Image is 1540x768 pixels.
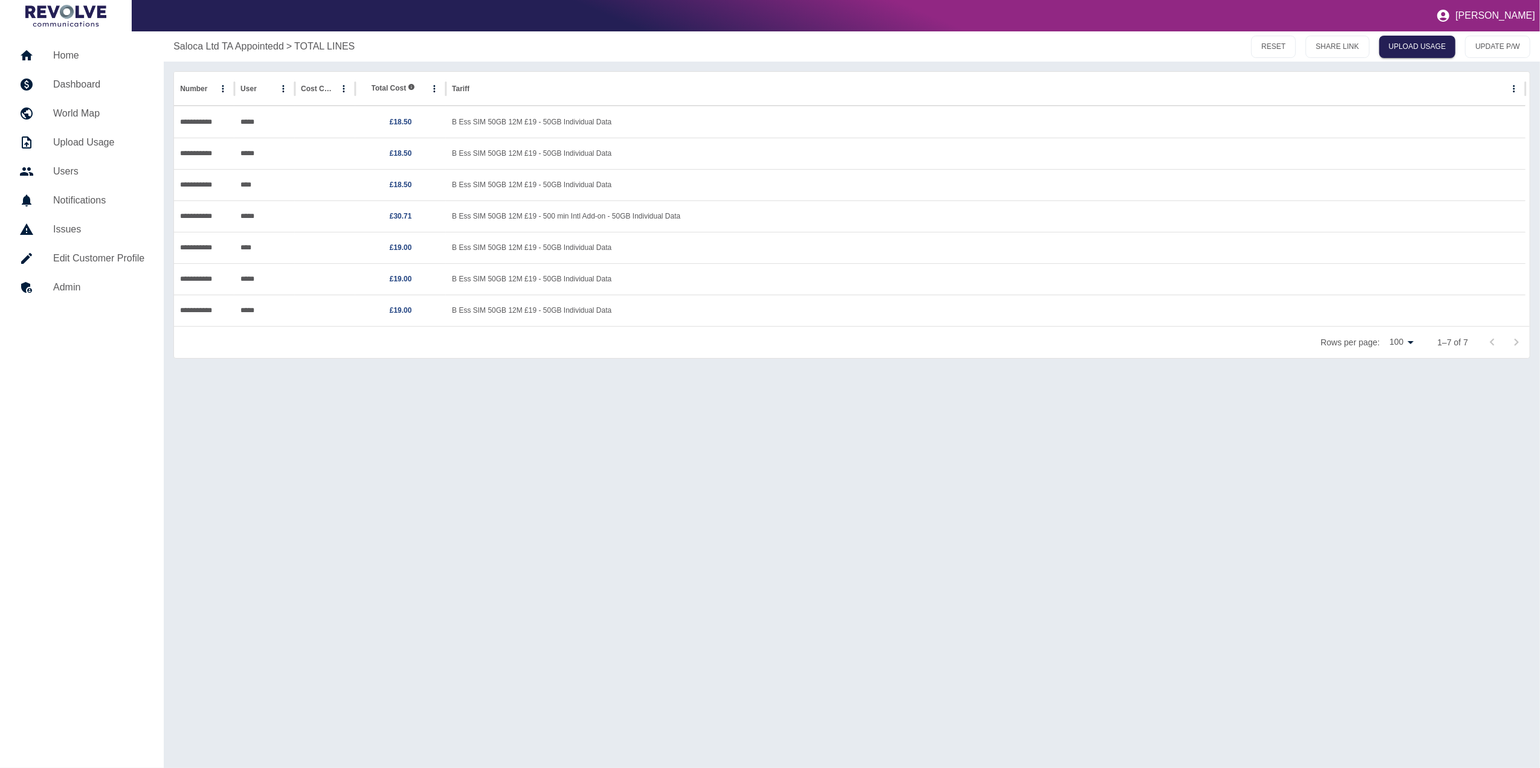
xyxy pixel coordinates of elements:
[390,181,412,189] a: £18.50
[53,222,144,237] h5: Issues
[240,85,257,93] div: User
[53,193,144,208] h5: Notifications
[53,48,144,63] h5: Home
[10,41,154,70] a: Home
[10,70,154,99] a: Dashboard
[452,85,469,93] div: Tariff
[1455,10,1535,21] p: [PERSON_NAME]
[10,244,154,273] a: Edit Customer Profile
[390,118,412,126] a: £18.50
[10,186,154,215] a: Notifications
[446,169,1526,200] div: B Ess SIM 50GB 12M £19 - 50GB Individual Data
[1385,333,1418,351] div: 100
[372,83,415,94] span: Total Cost includes both fixed and variable costs.
[446,232,1526,263] div: B Ess SIM 50GB 12M £19 - 50GB Individual Data
[446,263,1526,295] div: B Ess SIM 50GB 12M £19 - 50GB Individual Data
[10,215,154,244] a: Issues
[53,280,144,295] h5: Admin
[1506,80,1522,97] button: Tariff column menu
[446,106,1526,138] div: B Ess SIM 50GB 12M £19 - 50GB Individual Data
[446,295,1526,326] div: B Ess SIM 50GB 12M £19 - 50GB Individual Data
[53,251,144,266] h5: Edit Customer Profile
[53,164,144,179] h5: Users
[1431,4,1540,28] button: [PERSON_NAME]
[180,85,207,93] div: Number
[10,273,154,302] a: Admin
[10,128,154,157] a: Upload Usage
[53,106,144,121] h5: World Map
[286,39,292,54] p: >
[390,243,412,252] a: £19.00
[390,306,412,315] a: £19.00
[1379,36,1456,58] a: UPLOAD USAGE
[10,99,154,128] a: World Map
[390,275,412,283] a: £19.00
[1321,336,1380,348] p: Rows per page:
[275,80,292,97] button: User column menu
[10,157,154,186] a: Users
[390,212,412,220] a: £30.71
[53,135,144,150] h5: Upload Usage
[1251,36,1296,58] button: RESET
[53,77,144,92] h5: Dashboard
[25,5,106,27] img: Logo
[390,149,412,158] a: £18.50
[294,39,355,54] a: TOTAL LINES
[1306,36,1369,58] button: SHARE LINK
[446,138,1526,169] div: B Ess SIM 50GB 12M £19 - 50GB Individual Data
[446,200,1526,232] div: B Ess SIM 50GB 12M £19 - 500 min Intl Add-on - 50GB Individual Data
[426,80,443,97] button: Total Cost column menu
[301,85,334,93] div: Cost Centre
[173,39,284,54] a: Saloca Ltd TA Appointedd
[1465,36,1530,58] button: UPDATE P/W
[335,80,352,97] button: Cost Centre column menu
[1437,336,1468,348] p: 1–7 of 7
[214,80,231,97] button: Number column menu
